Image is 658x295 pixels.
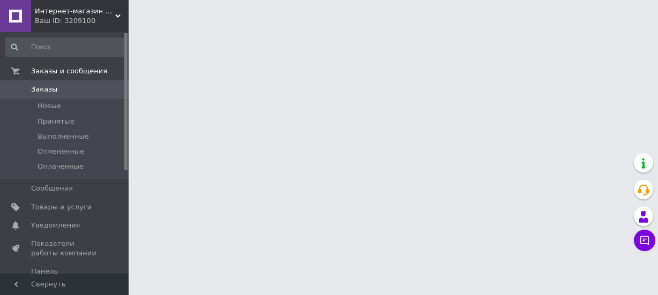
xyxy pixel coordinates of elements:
[38,162,84,171] span: Оплаченные
[31,221,80,230] span: Уведомления
[38,117,74,126] span: Принятые
[634,230,655,251] button: Чат с покупателем
[31,66,107,76] span: Заказы и сообщения
[31,239,99,258] span: Показатели работы компании
[31,184,73,193] span: Сообщения
[38,147,84,156] span: Отмененные
[31,202,92,212] span: Товары и услуги
[5,37,126,57] input: Поиск
[31,267,99,286] span: Панель управления
[38,132,89,141] span: Выполненные
[35,16,129,26] div: Ваш ID: 3209100
[38,101,61,111] span: Новые
[31,85,57,94] span: Заказы
[35,6,115,16] span: Интернет-магазин Шапочка shapo4ka.com.ua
